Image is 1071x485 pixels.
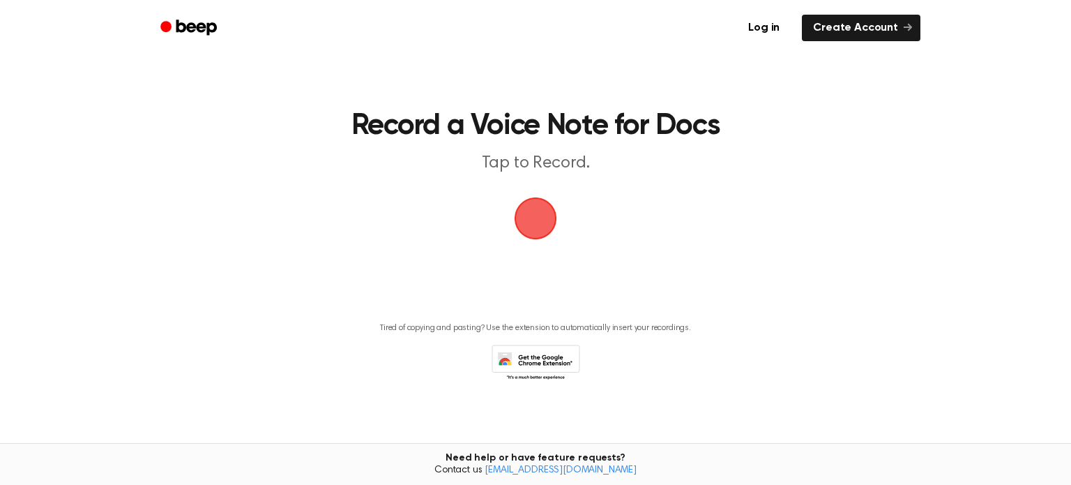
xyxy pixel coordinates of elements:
a: Create Account [802,15,920,41]
a: Log in [734,12,793,44]
p: Tired of copying and pasting? Use the extension to automatically insert your recordings. [380,323,691,334]
img: Beep Logo [515,197,556,239]
span: Contact us [8,465,1063,477]
a: [EMAIL_ADDRESS][DOMAIN_NAME] [485,465,637,475]
a: Beep [151,15,229,42]
h1: Record a Voice Note for Docs [178,112,892,141]
p: Tap to Record. [268,152,803,175]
